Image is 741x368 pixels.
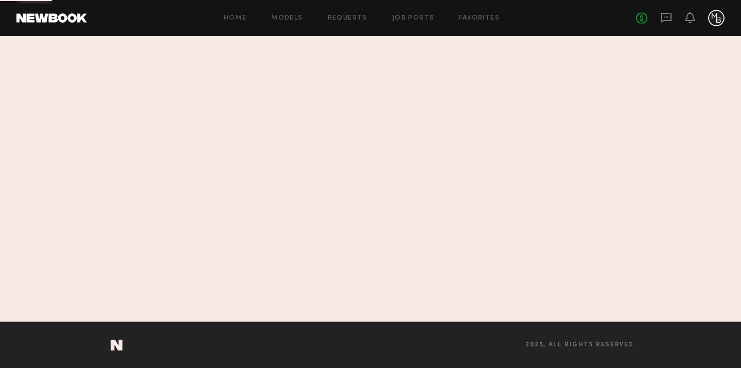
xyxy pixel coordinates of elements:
[459,15,500,22] a: Favorites
[525,342,634,348] span: 2025, all rights reserved
[328,15,367,22] a: Requests
[224,15,247,22] a: Home
[271,15,303,22] a: Models
[392,15,435,22] a: Job Posts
